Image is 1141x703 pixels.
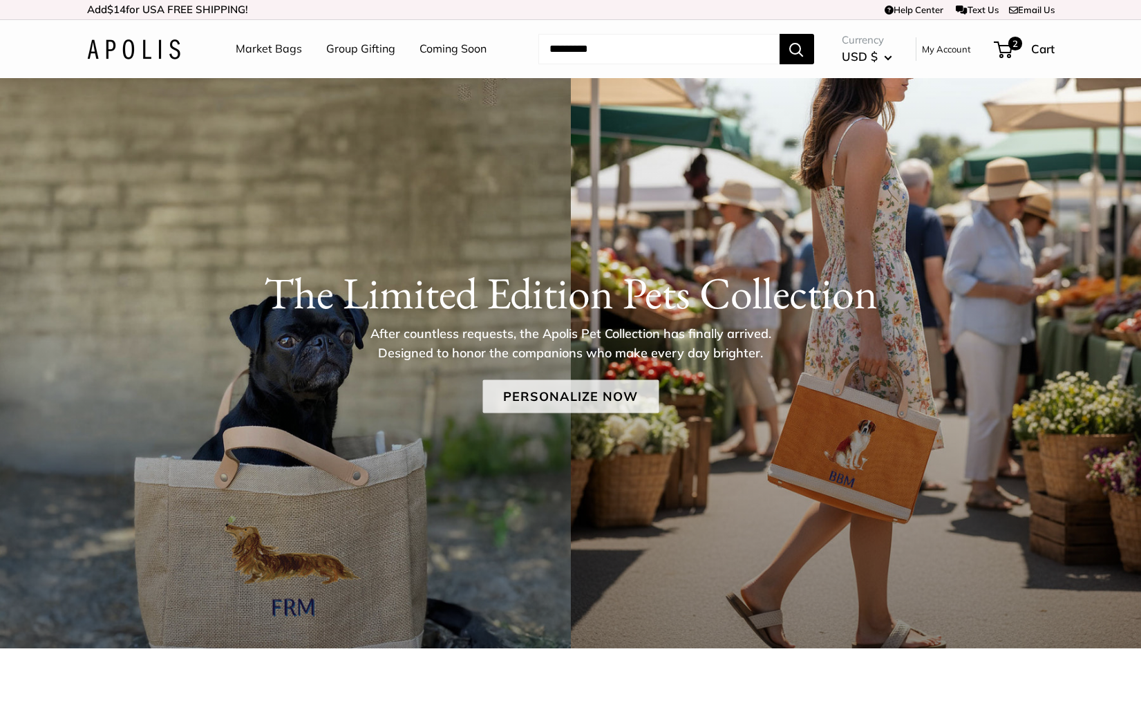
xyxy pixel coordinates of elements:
a: 2 Cart [995,38,1055,60]
button: Search [780,34,814,64]
p: After countless requests, the Apolis Pet Collection has finally arrived. Designed to honor the co... [346,324,795,363]
span: Cart [1031,41,1055,56]
a: My Account [922,41,971,57]
h1: The Limited Edition Pets Collection [87,267,1055,319]
span: $14 [107,3,126,16]
a: Group Gifting [326,39,395,59]
span: USD $ [842,49,878,64]
button: USD $ [842,46,892,68]
input: Search... [538,34,780,64]
a: Email Us [1009,4,1055,15]
a: Personalize Now [482,380,659,413]
img: Apolis [87,39,180,59]
span: Currency [842,30,892,50]
a: Market Bags [236,39,302,59]
span: 2 [1008,37,1021,50]
a: Coming Soon [419,39,487,59]
a: Help Center [885,4,943,15]
a: Text Us [956,4,998,15]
